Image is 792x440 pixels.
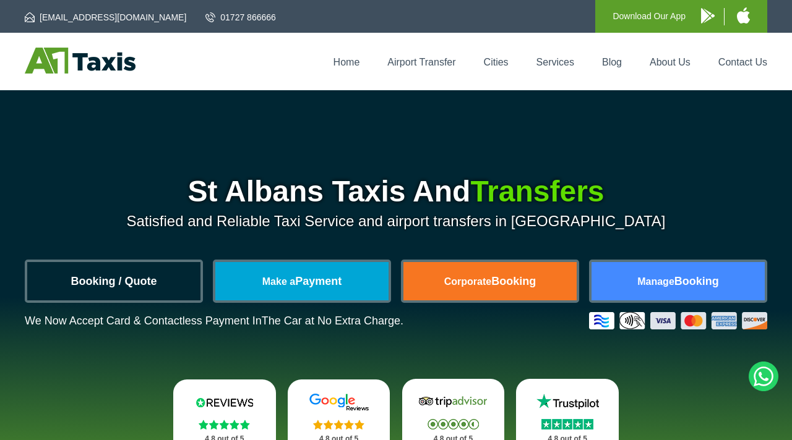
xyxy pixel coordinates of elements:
[484,57,509,67] a: Cities
[187,393,262,412] img: Reviews.io
[25,315,403,328] p: We Now Accept Card & Contactless Payment In
[25,11,186,23] a: [EMAIL_ADDRESS][DOMAIN_NAME]
[262,276,295,287] span: Make a
[387,57,455,67] a: Airport Transfer
[199,420,250,429] img: Stars
[602,57,622,67] a: Blog
[205,11,276,23] a: 01727 866666
[637,276,674,287] span: Manage
[613,9,686,24] p: Download Our App
[470,175,604,208] span: Transfers
[262,315,403,327] span: The Car at No Extra Charge.
[416,392,490,411] img: Tripadvisor
[592,262,765,300] a: ManageBooking
[428,419,479,429] img: Stars
[215,262,389,300] a: Make aPayment
[302,393,376,412] img: Google
[25,213,767,230] p: Satisfied and Reliable Taxi Service and airport transfers in [GEOGRAPHIC_DATA]
[334,57,360,67] a: Home
[530,392,605,411] img: Trustpilot
[313,420,364,429] img: Stars
[718,57,767,67] a: Contact Us
[701,8,715,23] img: A1 Taxis Android App
[650,57,691,67] a: About Us
[536,57,574,67] a: Services
[541,419,593,429] img: Stars
[444,276,491,287] span: Corporate
[737,7,750,23] img: A1 Taxis iPhone App
[589,312,767,329] img: Credit And Debit Cards
[403,262,577,300] a: CorporateBooking
[25,177,767,206] h1: St Albans Taxis And
[25,48,136,74] img: A1 Taxis St Albans LTD
[27,262,200,300] a: Booking / Quote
